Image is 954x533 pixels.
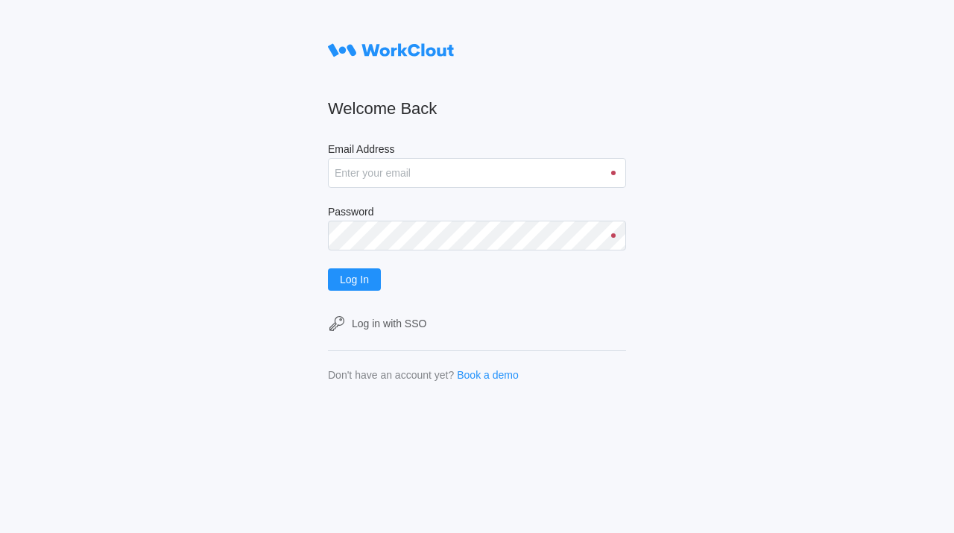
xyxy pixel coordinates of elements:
[328,158,626,188] input: Enter your email
[328,206,626,221] label: Password
[352,318,426,329] div: Log in with SSO
[328,268,381,291] button: Log In
[457,369,519,381] a: Book a demo
[340,274,369,285] span: Log In
[328,98,626,119] h2: Welcome Back
[328,315,626,332] a: Log in with SSO
[328,143,626,158] label: Email Address
[328,369,454,381] div: Don't have an account yet?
